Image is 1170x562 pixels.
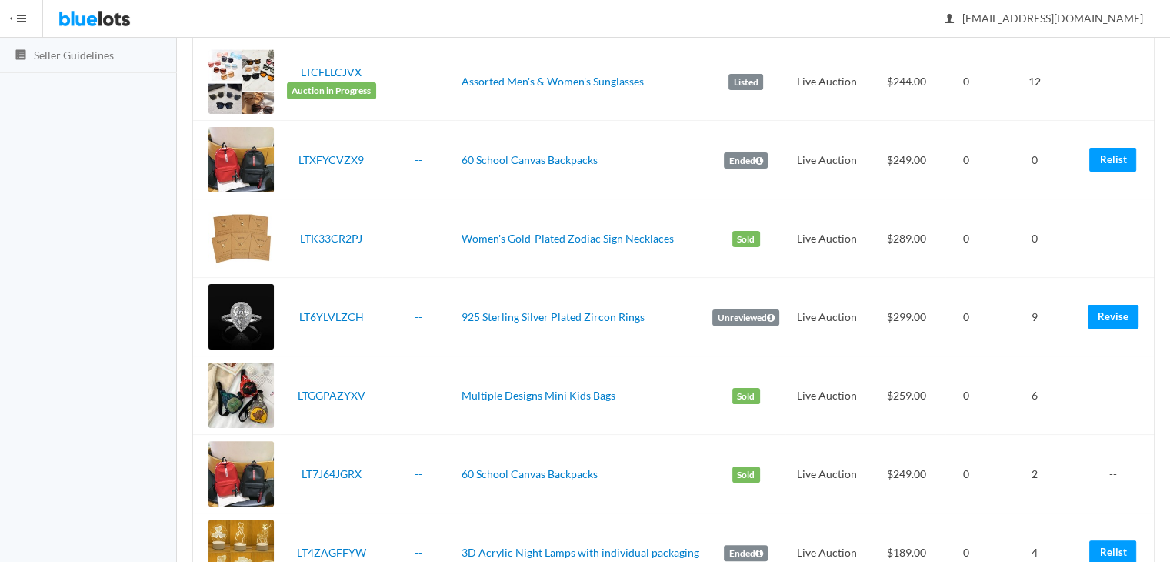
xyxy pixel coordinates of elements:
[1088,305,1138,329] a: Revise
[462,232,674,245] a: Women's Gold-Plated Zodiac Sign Necklaces
[868,435,945,513] td: $249.00
[34,49,114,62] span: Seller Guidelines
[297,546,366,559] a: LT4ZAGFFYW
[462,546,699,559] a: 3D Acrylic Night Lamps with individual packaging
[415,153,422,166] a: --
[1082,199,1154,278] td: --
[462,467,598,480] a: 60 School Canvas Backpacks
[785,435,867,513] td: Live Auction
[987,435,1081,513] td: 2
[1082,356,1154,435] td: --
[299,310,364,323] a: LT6YLVLZCH
[868,278,945,356] td: $299.00
[785,278,867,356] td: Live Auction
[13,49,28,63] ion-icon: list box
[302,467,362,480] a: LT7J64JGRX
[415,75,422,88] a: --
[785,42,867,121] td: Live Auction
[785,356,867,435] td: Live Auction
[462,75,644,88] a: Assorted Men's & Women's Sunglasses
[462,310,645,323] a: 925 Sterling Silver Plated Zircon Rings
[785,121,867,199] td: Live Auction
[415,310,422,323] a: --
[415,546,422,559] a: --
[945,42,987,121] td: 0
[1082,435,1154,513] td: --
[942,12,957,27] ion-icon: person
[732,467,760,483] label: Sold
[712,309,779,326] label: Unreviewed
[287,82,376,99] span: Auction in Progress
[415,467,422,480] a: --
[298,153,364,166] a: LTXFYCVZX9
[300,232,362,245] a: LTK33CR2PJ
[462,389,615,402] a: Multiple Designs Mini Kids Bags
[987,42,1081,121] td: 12
[1089,148,1136,172] a: Relist
[868,356,945,435] td: $259.00
[987,199,1081,278] td: 0
[1082,42,1154,121] td: --
[301,65,362,79] a: LTCFLLCJVX
[728,74,763,91] label: Listed
[987,121,1081,199] td: 0
[732,231,760,248] label: Sold
[868,42,945,121] td: $244.00
[724,545,768,562] label: Ended
[945,435,987,513] td: 0
[732,388,760,405] label: Sold
[415,232,422,245] a: --
[945,121,987,199] td: 0
[785,199,867,278] td: Live Auction
[724,152,768,169] label: Ended
[945,356,987,435] td: 0
[987,278,1081,356] td: 9
[945,278,987,356] td: 0
[462,153,598,166] a: 60 School Canvas Backpacks
[415,389,422,402] a: --
[945,199,987,278] td: 0
[868,121,945,199] td: $249.00
[868,199,945,278] td: $289.00
[298,389,365,402] a: LTGGPAZYXV
[945,12,1143,25] span: [EMAIL_ADDRESS][DOMAIN_NAME]
[987,356,1081,435] td: 6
